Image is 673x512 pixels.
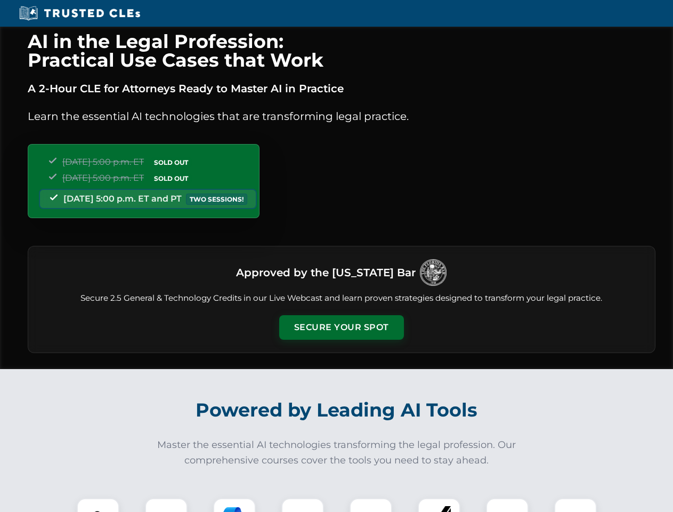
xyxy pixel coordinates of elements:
span: SOLD OUT [150,157,192,168]
span: SOLD OUT [150,173,192,184]
h2: Powered by Leading AI Tools [42,391,632,429]
p: A 2-Hour CLE for Attorneys Ready to Master AI in Practice [28,80,655,97]
h1: AI in the Legal Profession: Practical Use Cases that Work [28,32,655,69]
h3: Approved by the [US_STATE] Bar [236,263,416,282]
span: [DATE] 5:00 p.m. ET [62,173,144,183]
span: [DATE] 5:00 p.m. ET [62,157,144,167]
img: Logo [420,259,447,286]
p: Learn the essential AI technologies that are transforming legal practice. [28,108,655,125]
img: Trusted CLEs [16,5,143,21]
p: Secure 2.5 General & Technology Credits in our Live Webcast and learn proven strategies designed ... [41,292,642,305]
button: Secure Your Spot [279,315,404,340]
p: Master the essential AI technologies transforming the legal profession. Our comprehensive courses... [150,437,523,468]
